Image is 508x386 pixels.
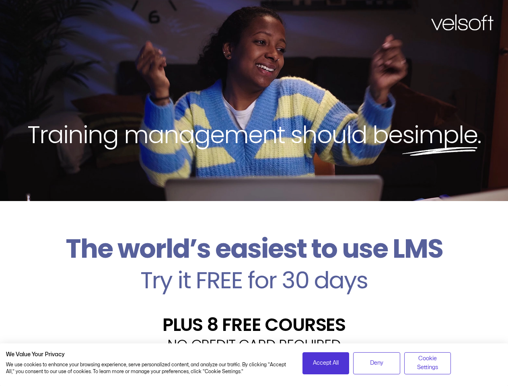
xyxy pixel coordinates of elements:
[6,316,502,334] h2: PLUS 8 FREE COURSES
[6,361,290,375] p: We use cookies to enhance your browsing experience, serve personalized content, and analyze our t...
[313,359,339,368] span: Accept All
[404,352,451,374] button: Adjust cookie preferences
[353,352,400,374] button: Deny all cookies
[302,352,350,374] button: Accept all cookies
[6,351,290,358] h2: We Value Your Privacy
[14,119,494,150] h2: Training management should be .
[6,269,502,292] h2: Try it FREE for 30 days
[370,359,383,368] span: Deny
[402,118,477,152] span: simple
[409,354,446,372] span: Cookie Settings
[6,233,502,265] h2: The world’s easiest to use LMS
